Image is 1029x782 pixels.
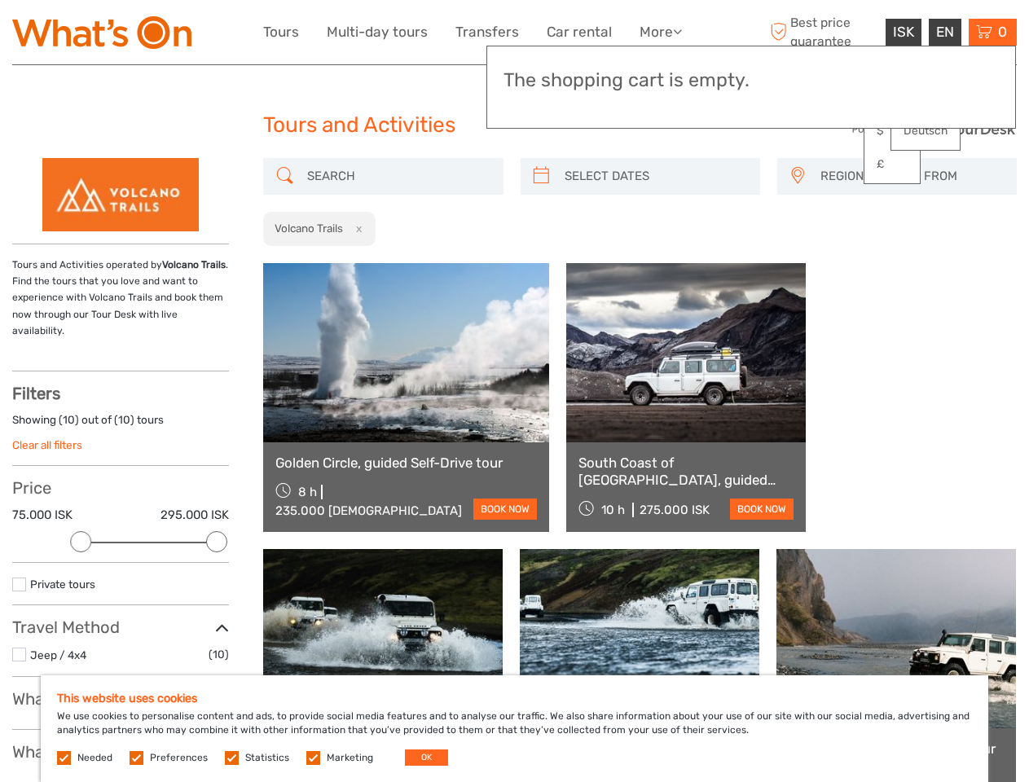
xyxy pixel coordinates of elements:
[275,455,537,471] a: Golden Circle, guided Self-Drive tour
[30,578,95,591] a: Private tours
[187,25,207,45] button: Open LiveChat chat widget
[245,751,289,765] label: Statistics
[301,162,495,191] input: SEARCH
[12,689,229,709] h3: What do you want to see?
[996,24,1009,40] span: 0
[41,675,988,782] div: We use cookies to personalise content and ads, to provide social media features and to analyse ou...
[298,485,317,499] span: 8 h
[118,412,130,428] label: 10
[730,499,794,520] a: book now
[12,412,229,437] div: Showing ( ) out of ( ) tours
[161,507,229,524] label: 295.000 ISK
[12,617,229,637] h3: Travel Method
[263,20,299,44] a: Tours
[929,19,961,46] div: EN
[473,499,537,520] a: book now
[345,220,367,237] button: x
[275,222,343,235] h2: Volcano Trails
[813,163,1009,190] button: REGION / STARTS FROM
[12,507,73,524] label: 75.000 ISK
[12,384,60,403] strong: Filters
[766,14,882,50] span: Best price guarantee
[864,116,920,146] a: $
[23,29,184,42] p: We're away right now. Please check back later!
[405,749,448,766] button: OK
[209,645,229,664] span: (10)
[12,742,229,762] h3: What do you want to do?
[162,259,226,270] strong: Volcano Trails
[504,69,999,92] h3: The shopping cart is empty.
[12,257,229,340] p: Tours and Activities operated by . Find the tours that you love and want to experience with Volca...
[77,751,112,765] label: Needed
[578,455,794,488] a: South Coast of [GEOGRAPHIC_DATA], guided Self-Drive tour
[12,478,229,498] h3: Price
[640,503,710,517] div: 275.000 ISK
[30,648,86,661] a: Jeep / 4x4
[12,16,191,49] img: What's On
[327,751,373,765] label: Marketing
[275,503,462,518] div: 235.000 [DEMOGRAPHIC_DATA]
[263,112,766,138] h1: Tours and Activities
[864,150,920,179] a: £
[455,20,519,44] a: Transfers
[640,20,682,44] a: More
[558,162,752,191] input: SELECT DATES
[893,24,914,40] span: ISK
[601,503,625,517] span: 10 h
[547,20,612,44] a: Car rental
[327,20,428,44] a: Multi-day tours
[851,119,1017,139] img: PurchaseViaTourDesk.png
[150,751,208,765] label: Preferences
[57,692,972,705] h5: This website uses cookies
[891,116,960,146] a: Deutsch
[12,438,82,451] a: Clear all filters
[63,412,75,428] label: 10
[42,158,199,231] img: 38524-1_logo_thumbnail.jpg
